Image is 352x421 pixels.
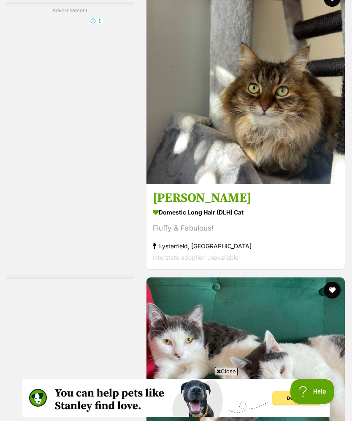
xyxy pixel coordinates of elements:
[153,240,338,252] strong: Lysterfield, [GEOGRAPHIC_DATA]
[290,379,335,404] iframe: Help Scout Beacon - Open
[324,282,341,299] button: favourite
[146,184,345,269] a: [PERSON_NAME] Domestic Long Hair (DLH) Cat Fluffy & Fabulous! Lysterfield, [GEOGRAPHIC_DATA] Inte...
[215,367,238,375] span: Close
[153,206,338,218] strong: Domestic Long Hair (DLH) Cat
[153,254,238,261] span: Interstate adoption unavailable
[153,223,338,234] div: Fluffy & Fabulous!
[153,190,338,206] h3: [PERSON_NAME]
[22,379,330,417] iframe: Advertisement
[36,18,103,271] iframe: Advertisement
[6,2,133,280] div: Advertisement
